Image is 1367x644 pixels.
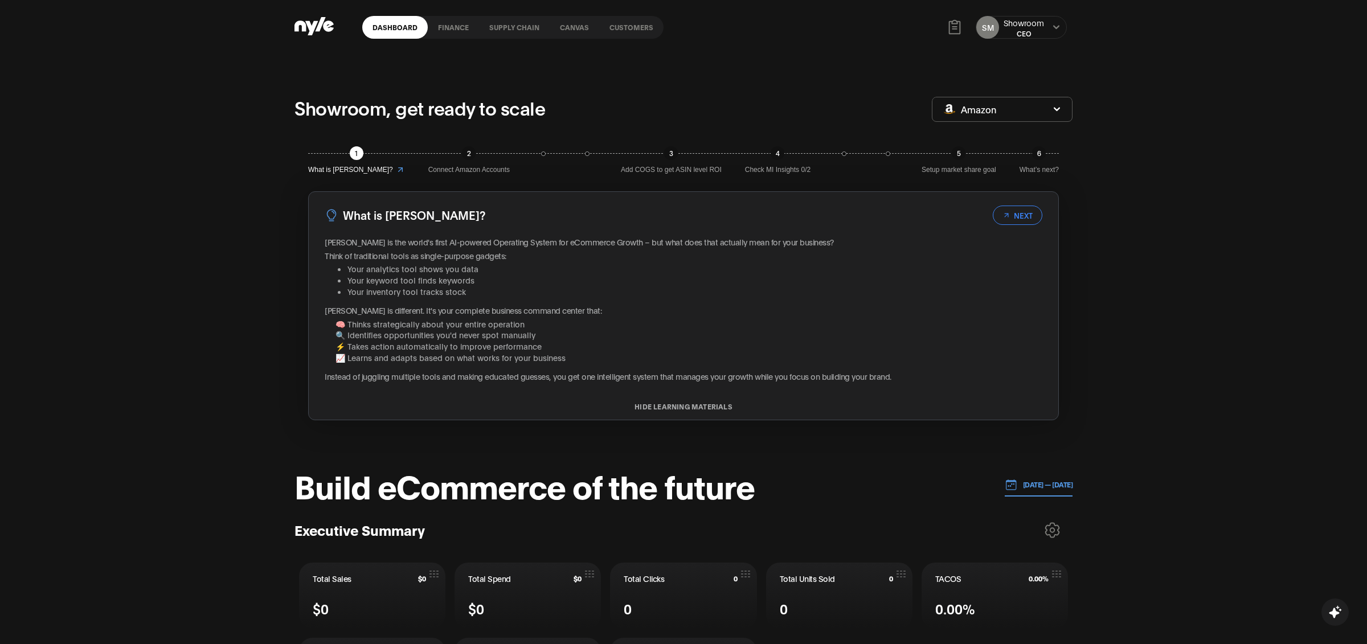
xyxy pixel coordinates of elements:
[952,146,965,160] div: 5
[325,236,1042,248] p: [PERSON_NAME] is the world's first AI-powered Operating System for eCommerce Growth – but what do...
[550,16,599,39] a: Canvas
[1004,17,1044,28] div: Showroom
[1004,17,1044,38] button: ShowroomCEO
[294,468,755,502] h1: Build eCommerce of the future
[1017,479,1073,490] p: [DATE] — [DATE]
[308,165,393,175] span: What is [PERSON_NAME]?
[922,563,1068,629] button: TACOS0.00%0.00%
[771,146,784,160] div: 4
[1004,28,1044,38] div: CEO
[745,165,811,175] span: Check MI Insights 0/2
[922,165,996,175] span: Setup market share goal
[932,97,1073,122] button: Amazon
[313,598,329,618] span: $0
[335,352,1042,363] li: 📈 Learns and adapts based on what works for your business
[309,403,1058,411] button: HIDE LEARNING MATERIALS
[468,598,484,618] span: $0
[343,206,485,224] h3: What is [PERSON_NAME]?
[468,573,511,584] span: Total Spend
[428,16,479,39] a: finance
[347,286,1042,297] li: Your inventory tool tracks stock
[462,146,476,160] div: 2
[335,341,1042,352] li: ⚡ Takes action automatically to improve performance
[350,146,363,160] div: 1
[961,103,996,116] span: Amazon
[325,208,338,222] img: LightBulb
[993,206,1042,225] button: NEXT
[766,563,912,629] button: Total Units Sold00
[780,573,835,584] span: Total Units Sold
[889,575,893,583] span: 0
[325,305,1042,316] p: [PERSON_NAME] is different. It's your complete business command center that:
[621,165,722,175] span: Add COGS to get ASIN level ROI
[935,573,961,584] span: TACOS
[428,165,510,175] span: Connect Amazon Accounts
[418,575,426,583] span: $0
[944,104,955,114] img: Amazon
[1032,146,1046,160] div: 6
[313,573,351,584] span: Total Sales
[479,16,550,39] a: Supply chain
[325,371,1042,382] p: Instead of juggling multiple tools and making educated guesses, you get one intelligent system th...
[335,318,1042,330] li: 🧠 Thinks strategically about your entire operation
[610,563,756,629] button: Total Clicks00
[1005,473,1073,497] button: [DATE] — [DATE]
[294,521,425,539] h3: Executive Summary
[734,575,738,583] span: 0
[935,598,975,618] span: 0.00%
[299,563,445,629] button: Total Sales$0$0
[599,16,664,39] a: Customers
[294,94,545,121] p: Showroom, get ready to scale
[347,263,1042,274] li: Your analytics tool shows you data
[624,598,632,618] span: 0
[976,16,999,39] button: SM
[347,274,1042,286] li: Your keyword tool finds keywords
[325,250,1042,261] p: Think of traditional tools as single-purpose gadgets:
[574,575,582,583] span: $0
[780,598,788,618] span: 0
[455,563,601,629] button: Total Spend$0$0
[1005,478,1017,491] img: 01.01.24 — 07.01.24
[624,573,664,584] span: Total Clicks
[335,329,1042,341] li: 🔍 Identifies opportunities you'd never spot manually
[664,146,678,160] div: 3
[362,16,428,39] a: Dashboard
[1029,575,1049,583] span: 0.00%
[1020,165,1059,175] span: What’s next?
